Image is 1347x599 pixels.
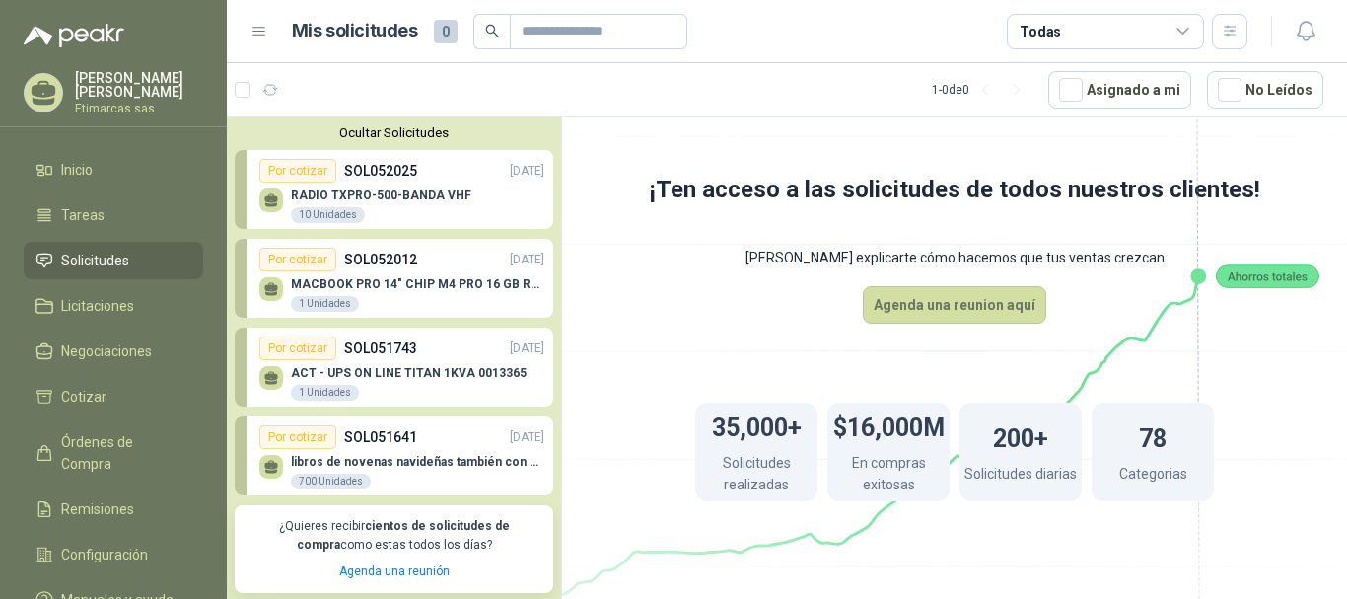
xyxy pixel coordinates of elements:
button: Ocultar Solicitudes [235,125,553,140]
p: SOL051641 [344,426,417,448]
p: [PERSON_NAME] [PERSON_NAME] [75,71,203,99]
a: Por cotizarSOL052012[DATE] MACBOOK PRO 14" CHIP M4 PRO 16 GB RAM 1TB1 Unidades [235,239,553,318]
p: SOL051743 [344,337,417,359]
span: Inicio [61,159,93,181]
button: No Leídos [1207,71,1323,109]
a: Órdenes de Compra [24,423,203,483]
a: Por cotizarSOL051743[DATE] ACT - UPS ON LINE TITAN 1KVA 00133651 Unidades [235,328,553,407]
div: Todas [1020,21,1061,42]
span: Órdenes de Compra [61,431,184,475]
div: 700 Unidades [291,474,371,489]
button: Agenda una reunion aquí [863,286,1046,324]
p: Solicitudes diarias [964,463,1077,489]
p: [DATE] [510,428,544,447]
p: SOL052012 [344,249,417,270]
span: Configuración [61,544,148,565]
span: Remisiones [61,498,134,520]
span: Solicitudes [61,250,129,271]
div: 1 - 0 de 0 [932,74,1032,106]
img: Logo peakr [24,24,124,47]
div: Por cotizar [259,159,336,183]
a: Remisiones [24,490,203,528]
a: Por cotizarSOL051641[DATE] libros de novenas navideñas también con 2 marcas700 Unidades [235,416,553,495]
p: Solicitudes realizadas [695,452,817,500]
span: 0 [434,20,458,43]
p: MACBOOK PRO 14" CHIP M4 PRO 16 GB RAM 1TB [291,277,544,291]
a: Agenda una reunión [339,564,450,578]
a: Cotizar [24,378,203,415]
p: Etimarcas sas [75,103,203,114]
p: Categorias [1119,463,1187,489]
p: [DATE] [510,339,544,358]
span: search [485,24,499,37]
h1: 35,000+ [712,404,802,447]
p: ACT - UPS ON LINE TITAN 1KVA 0013365 [291,366,527,380]
p: [DATE] [510,162,544,181]
div: Por cotizar [259,425,336,449]
p: SOL052025 [344,160,417,182]
div: 1 Unidades [291,296,359,312]
b: cientos de solicitudes de compra [297,519,510,552]
div: 1 Unidades [291,385,359,401]
a: Por cotizarSOL052025[DATE] RADIO TXPRO-500-BANDA VHF10 Unidades [235,150,553,229]
h1: $16,000M [833,404,945,447]
span: Cotizar [61,386,106,408]
p: RADIO TXPRO-500-BANDA VHF [291,188,471,202]
span: Negociaciones [61,340,152,362]
div: Por cotizar [259,337,336,360]
h1: 200+ [993,414,1048,458]
a: Inicio [24,151,203,188]
span: Licitaciones [61,295,134,317]
a: Tareas [24,196,203,234]
p: En compras exitosas [827,452,950,500]
a: Negociaciones [24,333,203,370]
div: 10 Unidades [291,207,365,223]
h1: Mis solicitudes [292,17,418,45]
a: Licitaciones [24,287,203,325]
a: Solicitudes [24,242,203,279]
span: Tareas [61,204,105,226]
p: [DATE] [510,251,544,269]
h1: 78 [1139,414,1167,458]
a: Configuración [24,536,203,573]
div: Por cotizar [259,248,336,271]
button: Asignado a mi [1048,71,1191,109]
p: libros de novenas navideñas también con 2 marcas [291,455,544,469]
p: ¿Quieres recibir como estas todos los días? [247,517,541,555]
